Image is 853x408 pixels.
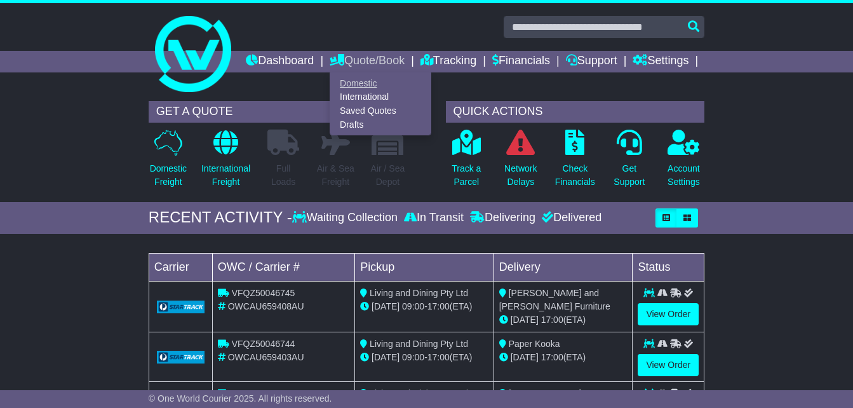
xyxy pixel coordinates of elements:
span: 17:00 [427,301,450,311]
div: In Transit [401,211,467,225]
td: Carrier [149,253,212,281]
span: [PERSON_NAME] and [PERSON_NAME] Furniture [499,288,610,311]
div: (ETA) [499,313,628,327]
span: 09:00 [402,352,424,362]
span: [DATE] [511,315,539,325]
a: Drafts [330,118,431,132]
div: QUICK ACTIONS [446,101,705,123]
div: - (ETA) [360,300,488,313]
div: - (ETA) [360,351,488,364]
span: Living and Dining Pty Ltd [370,339,468,349]
span: OWCAU659408AU [228,301,304,311]
span: Living and Dining Pty Ltd [370,388,468,398]
span: 17:00 [541,315,563,325]
p: Track a Parcel [452,162,481,189]
p: Get Support [614,162,645,189]
span: Living and Dining Pty Ltd [370,288,468,298]
a: Dashboard [246,51,314,72]
span: VFQZ50046743 [232,388,295,398]
td: OWC / Carrier # [212,253,354,281]
a: International [330,90,431,104]
a: View Order [638,303,699,325]
p: Domestic Freight [150,162,187,189]
span: © One World Courier 2025. All rights reserved. [149,393,332,404]
a: View Order [638,354,699,376]
p: Network Delays [504,162,537,189]
td: Status [633,253,704,281]
span: OWCAU659403AU [228,352,304,362]
div: Delivering [467,211,539,225]
div: Quote/Book [330,72,431,135]
div: (ETA) [499,351,628,364]
p: Full Loads [267,162,299,189]
span: 17:00 [541,352,563,362]
p: Air & Sea Freight [317,162,354,189]
a: InternationalFreight [201,129,251,196]
td: Delivery [494,253,633,281]
span: VFQZ50046744 [232,339,295,349]
a: Tracking [420,51,476,72]
span: 09:00 [402,301,424,311]
img: GetCarrierServiceLogo [157,351,205,364]
a: Support [566,51,617,72]
td: Pickup [355,253,494,281]
p: Account Settings [668,162,700,189]
span: [DATE] [511,352,539,362]
p: International Freight [201,162,250,189]
a: Track aParcel [451,129,481,196]
a: Settings [633,51,688,72]
span: 17:00 [427,352,450,362]
p: Check Financials [555,162,595,189]
a: Saved Quotes [330,104,431,118]
a: NetworkDelays [504,129,537,196]
img: GetCarrierServiceLogo [157,301,205,313]
span: [PERSON_NAME] [509,388,582,398]
a: Domestic [330,76,431,90]
a: AccountSettings [667,129,701,196]
div: GET A QUOTE [149,101,408,123]
span: VFQZ50046745 [232,288,295,298]
span: Paper Kooka [509,339,560,349]
span: [DATE] [372,301,400,311]
div: RECENT ACTIVITY - [149,208,292,227]
span: [DATE] [372,352,400,362]
a: Quote/Book [330,51,405,72]
a: GetSupport [613,129,645,196]
a: Financials [492,51,550,72]
a: DomesticFreight [149,129,187,196]
a: CheckFinancials [554,129,596,196]
div: Waiting Collection [292,211,401,225]
div: Delivered [539,211,601,225]
p: Air / Sea Depot [371,162,405,189]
